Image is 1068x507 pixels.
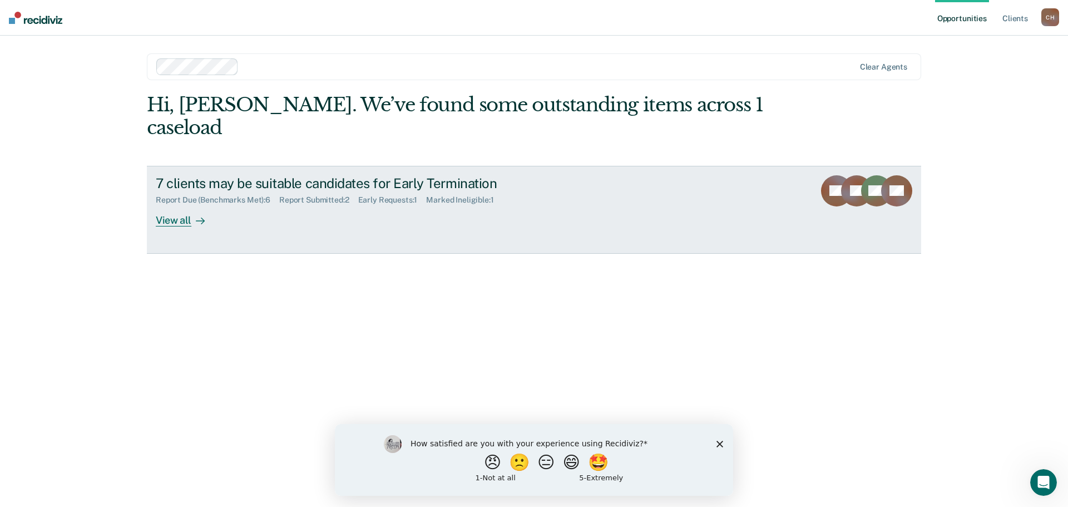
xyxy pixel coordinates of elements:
img: Recidiviz [9,12,62,24]
div: 7 clients may be suitable candidates for Early Termination [156,175,546,191]
div: Clear agents [860,62,907,72]
a: 7 clients may be suitable candidates for Early TerminationReport Due (Benchmarks Met):6Report Sub... [147,166,921,254]
div: C H [1041,8,1059,26]
div: Report Due (Benchmarks Met) : 6 [156,195,279,205]
button: CH [1041,8,1059,26]
div: Marked Ineligible : 1 [426,195,502,205]
div: Early Requests : 1 [358,195,427,205]
div: View all [156,205,218,227]
div: Report Submitted : 2 [279,195,358,205]
iframe: Survey by Kim from Recidiviz [335,424,733,496]
iframe: Intercom live chat [1030,469,1057,496]
div: Hi, [PERSON_NAME]. We’ve found some outstanding items across 1 caseload [147,93,767,139]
